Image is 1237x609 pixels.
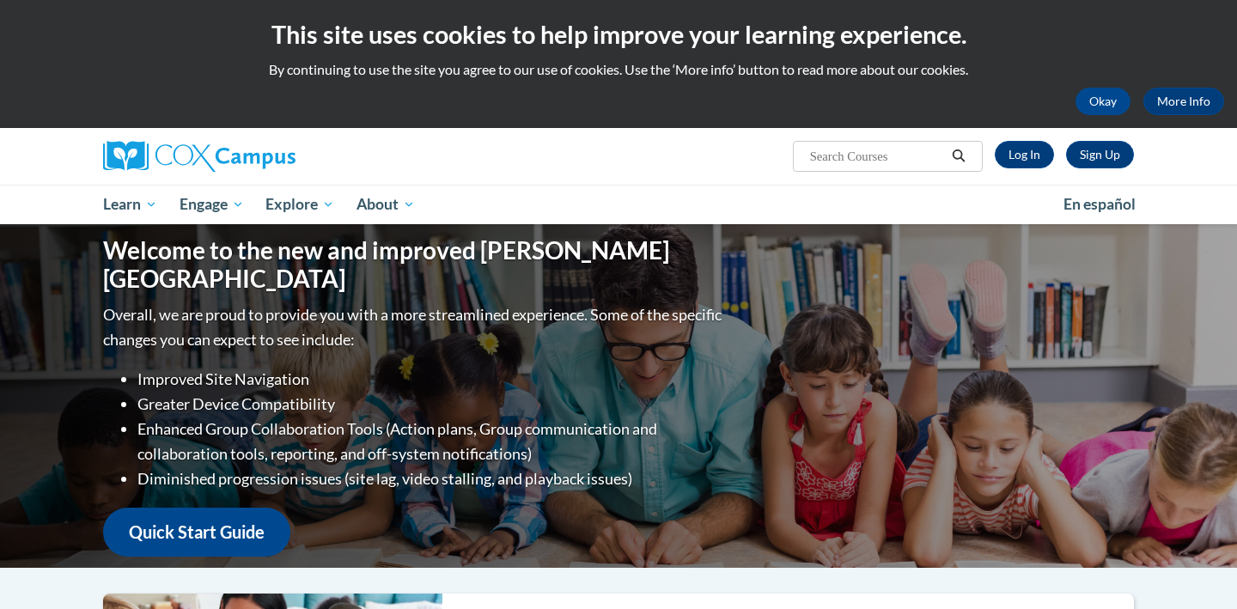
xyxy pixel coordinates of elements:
[168,185,255,224] a: Engage
[103,302,726,352] p: Overall, we are proud to provide you with a more streamlined experience. Some of the specific cha...
[808,146,946,167] input: Search Courses
[77,185,1160,224] div: Main menu
[995,141,1054,168] a: Log In
[103,194,157,215] span: Learn
[1066,141,1134,168] a: Register
[13,60,1224,79] p: By continuing to use the site you agree to our use of cookies. Use the ‘More info’ button to read...
[180,194,244,215] span: Engage
[1076,88,1130,115] button: Okay
[1063,195,1136,213] span: En español
[137,417,726,466] li: Enhanced Group Collaboration Tools (Action plans, Group communication and collaboration tools, re...
[103,141,296,172] img: Cox Campus
[137,466,726,491] li: Diminished progression issues (site lag, video stalling, and playback issues)
[103,508,290,557] a: Quick Start Guide
[103,141,430,172] a: Cox Campus
[345,185,426,224] a: About
[137,392,726,417] li: Greater Device Compatibility
[92,185,168,224] a: Learn
[137,367,726,392] li: Improved Site Navigation
[13,17,1224,52] h2: This site uses cookies to help improve your learning experience.
[254,185,345,224] a: Explore
[946,146,972,167] button: Search
[1052,186,1147,222] a: En español
[265,194,334,215] span: Explore
[103,236,726,294] h1: Welcome to the new and improved [PERSON_NAME][GEOGRAPHIC_DATA]
[356,194,415,215] span: About
[1143,88,1224,115] a: More Info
